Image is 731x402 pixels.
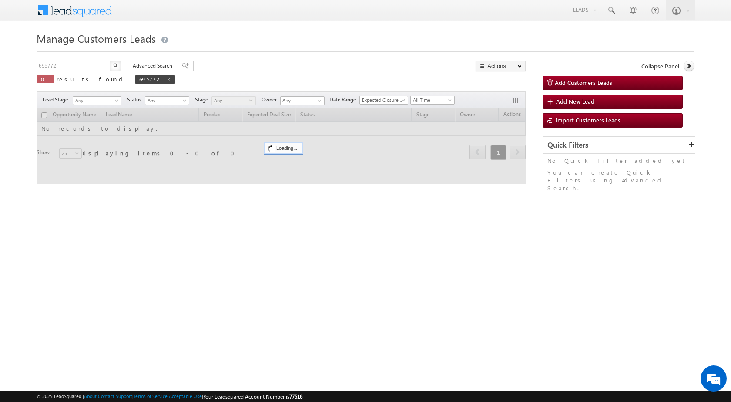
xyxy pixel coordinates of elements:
[211,96,256,105] a: Any
[37,31,156,45] span: Manage Customers Leads
[212,97,253,105] span: Any
[555,79,612,86] span: Add Customers Leads
[547,169,691,192] p: You can create Quick Filters using Advanced Search.
[313,97,324,105] a: Show All Items
[169,393,202,399] a: Acceptable Use
[113,63,117,68] img: Search
[411,96,452,104] span: All Time
[41,75,50,83] span: 0
[203,393,302,400] span: Your Leadsquared Account Number is
[547,157,691,165] p: No Quick Filter added yet!
[556,98,594,105] span: Add New Lead
[359,96,408,105] a: Expected Closure Date
[43,96,71,104] span: Lead Stage
[476,61,526,71] button: Actions
[556,116,620,124] span: Import Customers Leads
[289,393,302,400] span: 77516
[262,96,280,104] span: Owner
[134,393,168,399] a: Terms of Service
[329,96,359,104] span: Date Range
[280,96,325,105] input: Type to Search
[410,96,455,105] a: All Time
[98,393,132,399] a: Contact Support
[145,97,187,105] span: Any
[641,62,679,70] span: Collapse Panel
[543,137,695,154] div: Quick Filters
[133,62,175,70] span: Advanced Search
[73,97,118,105] span: Any
[57,75,126,83] span: results found
[195,96,211,104] span: Stage
[360,96,405,104] span: Expected Closure Date
[84,393,97,399] a: About
[37,392,302,401] span: © 2025 LeadSquared | | | | |
[73,96,121,105] a: Any
[127,96,145,104] span: Status
[145,96,189,105] a: Any
[139,75,162,83] span: 695772
[265,143,302,153] div: Loading...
